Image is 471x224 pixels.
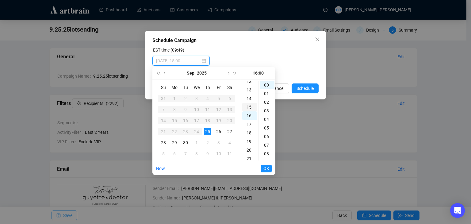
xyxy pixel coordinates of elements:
th: Th [202,82,213,93]
td: 2025-09-15 [169,115,180,126]
div: 17 [193,117,200,124]
div: 7 [182,150,189,157]
td: 2025-10-11 [224,148,235,159]
td: 2025-09-26 [213,126,224,137]
div: 31 [160,95,167,102]
div: 12 [215,106,222,113]
button: Choose a month [187,67,194,79]
div: 15 [171,117,178,124]
div: 6 [171,150,178,157]
td: 2025-10-02 [202,137,213,148]
div: 4 [204,95,211,102]
div: 16 [182,117,189,124]
span: Cancel [271,85,284,92]
td: 2025-09-29 [169,137,180,148]
td: 2025-10-07 [180,148,191,159]
div: 7 [160,106,167,113]
div: 20 [226,117,233,124]
button: Schedule [292,83,319,93]
div: 28 [160,139,167,146]
td: 2025-09-24 [191,126,202,137]
td: 2025-09-08 [169,104,180,115]
td: 2025-09-13 [224,104,235,115]
div: 23 [182,128,189,135]
button: Next year (Control + right) [232,67,238,79]
td: 2025-10-10 [213,148,224,159]
button: Next month (PageDown) [224,67,231,79]
div: 01 [260,89,274,98]
div: 15 [242,103,257,111]
td: 2025-09-28 [158,137,169,148]
td: 2025-09-30 [180,137,191,148]
td: 2025-09-18 [202,115,213,126]
div: 1 [171,95,178,102]
div: 16:00 [243,67,273,79]
td: 2025-10-06 [169,148,180,159]
div: 8 [171,106,178,113]
th: Mo [169,82,180,93]
div: 3 [193,95,200,102]
div: 17 [242,120,257,129]
td: 2025-09-20 [224,115,235,126]
div: 11 [226,150,233,157]
label: EST time (09:49) [153,48,184,52]
button: OK [261,165,272,172]
div: 07 [260,141,274,149]
div: 8 [193,150,200,157]
button: Cancel [266,83,289,93]
th: Sa [224,82,235,93]
div: 14 [160,117,167,124]
td: 2025-09-12 [213,104,224,115]
th: We [191,82,202,93]
td: 2025-09-27 [224,126,235,137]
div: 25 [204,128,211,135]
div: 03 [260,106,274,115]
td: 2025-09-06 [224,93,235,104]
button: Previous month (PageUp) [162,67,168,79]
div: 22 [171,128,178,135]
div: 29 [171,139,178,146]
div: 5 [160,150,167,157]
button: Last year (Control + left) [155,67,162,79]
td: 2025-09-03 [191,93,202,104]
div: Open Intercom Messenger [450,203,465,218]
td: 2025-09-04 [202,93,213,104]
td: 2025-10-09 [202,148,213,159]
div: 27 [226,128,233,135]
div: 13 [226,106,233,113]
td: 2025-09-23 [180,126,191,137]
td: 2025-09-09 [180,104,191,115]
td: 2025-10-03 [213,137,224,148]
td: 2025-10-08 [191,148,202,159]
td: 2025-09-25 [202,126,213,137]
div: 13 [242,86,257,94]
td: 2025-09-21 [158,126,169,137]
div: 00 [260,81,274,89]
button: Close [312,34,322,44]
div: Schedule Campaign [152,37,319,44]
div: 16 [242,111,257,120]
th: Fr [213,82,224,93]
div: 2 [204,139,211,146]
td: 2025-09-17 [191,115,202,126]
div: 21 [160,128,167,135]
div: 26 [215,128,222,135]
div: 20 [242,146,257,154]
td: 2025-09-19 [213,115,224,126]
td: 2025-09-01 [169,93,180,104]
div: 18 [204,117,211,124]
div: 9 [182,106,189,113]
div: 5 [215,95,222,102]
div: 14 [242,94,257,103]
div: 06 [260,132,274,141]
td: 2025-09-22 [169,126,180,137]
div: 08 [260,149,274,158]
div: 11 [204,106,211,113]
th: Su [158,82,169,93]
span: Schedule [297,85,314,92]
td: 2025-10-01 [191,137,202,148]
button: Choose a year [197,67,207,79]
div: 19 [215,117,222,124]
div: 6 [226,95,233,102]
div: 30 [182,139,189,146]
